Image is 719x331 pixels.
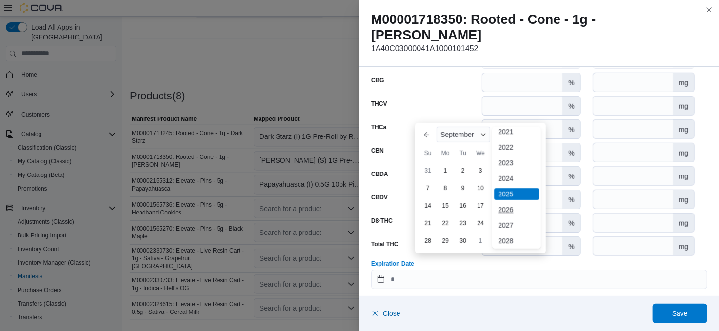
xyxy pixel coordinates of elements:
[673,190,694,209] div: mg
[371,194,388,201] label: CBDV
[455,215,471,231] div: day-23
[494,173,539,184] div: 2024
[490,215,506,231] div: day-25
[371,260,414,268] label: Expiration Date
[562,167,580,185] div: %
[371,147,384,155] label: CBN
[420,163,436,178] div: day-31
[473,180,488,196] div: day-10
[440,131,474,138] span: September
[494,188,539,200] div: 2025
[371,304,400,323] button: Close
[371,43,707,55] p: 1A40C03000041A1000101452
[562,120,580,138] div: %
[455,163,471,178] div: day-2
[494,204,539,215] div: 2026
[438,145,453,161] div: Mo
[673,237,694,255] div: mg
[562,143,580,162] div: %
[494,235,539,247] div: 2028
[562,73,580,92] div: %
[383,309,400,318] span: Close
[473,198,488,214] div: day-17
[473,145,488,161] div: We
[490,163,506,178] div: day-4
[673,97,694,115] div: mg
[673,143,694,162] div: mg
[672,309,688,318] span: Save
[371,217,393,225] label: D8-THC
[438,180,453,196] div: day-8
[673,73,694,92] div: mg
[420,215,436,231] div: day-21
[494,157,539,169] div: 2023
[455,233,471,249] div: day-30
[455,145,471,161] div: Tu
[494,219,539,231] div: 2027
[371,123,386,131] label: THCa
[420,145,436,161] div: Su
[473,215,488,231] div: day-24
[562,237,580,255] div: %
[438,198,453,214] div: day-15
[420,198,436,214] div: day-14
[703,4,715,16] button: Close this dialog
[494,141,539,153] div: 2022
[673,120,694,138] div: mg
[562,97,580,115] div: %
[371,240,399,248] label: Total THC
[473,163,488,178] div: day-3
[494,126,539,137] div: 2021
[455,198,471,214] div: day-16
[438,215,453,231] div: day-22
[490,233,506,249] div: day-2
[562,190,580,209] div: %
[653,304,707,323] button: Save
[490,198,506,214] div: day-18
[371,77,384,84] label: CBG
[419,162,542,250] div: September, 2025
[420,233,436,249] div: day-28
[437,127,490,142] div: Button. Open the month selector. September is currently selected.
[490,145,506,161] div: Th
[673,167,694,185] div: mg
[371,170,388,178] label: CBDA
[438,233,453,249] div: day-29
[490,180,506,196] div: day-11
[673,214,694,232] div: mg
[473,233,488,249] div: day-1
[419,127,435,142] button: Previous Month
[371,270,707,289] input: Press the down key to enter a popover containing a calendar. Press the escape key to close the po...
[371,12,707,43] h2: M00001718350: Rooted - Cone - 1g - [PERSON_NAME]
[438,163,453,178] div: day-1
[371,100,387,108] label: THCV
[562,214,580,232] div: %
[455,180,471,196] div: day-9
[420,180,436,196] div: day-7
